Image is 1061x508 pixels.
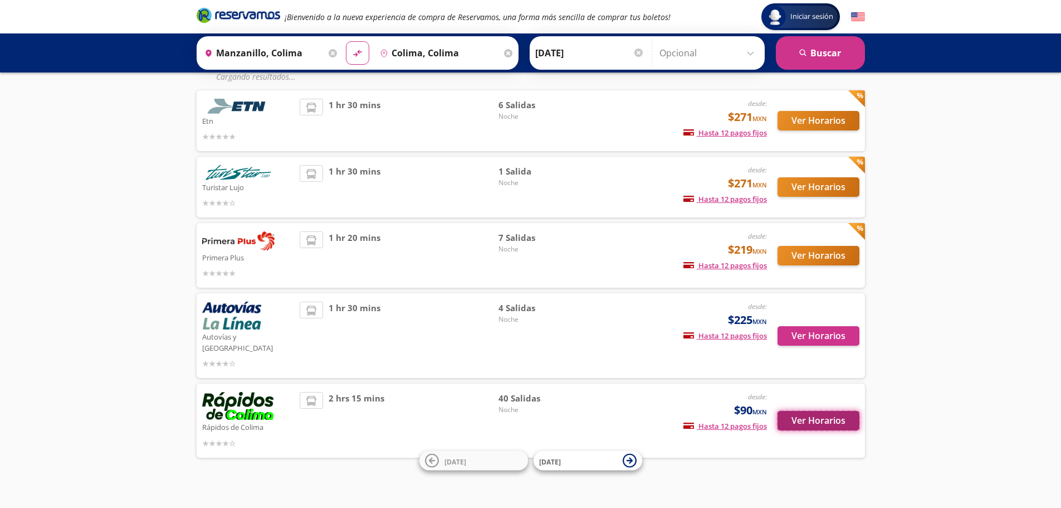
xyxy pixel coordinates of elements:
small: MXN [752,247,767,255]
em: ¡Bienvenido a la nueva experiencia de compra de Reservamos, una forma más sencilla de comprar tus... [285,12,671,22]
span: Hasta 12 pagos fijos [683,194,767,204]
button: [DATE] [534,451,642,471]
span: $219 [728,241,767,258]
span: 2 hrs 15 mins [329,392,384,449]
img: Turistar Lujo [202,165,275,180]
input: Opcional [659,39,759,67]
em: desde: [748,99,767,108]
span: Noche [498,178,576,188]
span: Hasta 12 pagos fijos [683,331,767,341]
input: Buscar Origen [200,39,326,67]
p: Rápidos de Colima [202,420,295,433]
span: Hasta 12 pagos fijos [683,260,767,270]
p: Etn [202,114,295,127]
span: Noche [498,244,576,254]
span: Hasta 12 pagos fijos [683,128,767,138]
img: Primera Plus [202,231,275,250]
span: $225 [728,312,767,328]
span: 4 Salidas [498,302,576,315]
em: desde: [748,165,767,175]
span: Noche [498,405,576,415]
small: MXN [752,181,767,189]
span: Iniciar sesión [786,11,838,22]
span: 6 Salidas [498,99,576,112]
span: 1 hr 30 mins [329,165,380,209]
button: Ver Horarios [778,411,859,430]
img: Rápidos de Colima [202,392,274,420]
span: 1 hr 20 mins [329,231,380,279]
button: Ver Horarios [778,177,859,197]
span: [DATE] [444,457,466,466]
em: desde: [748,392,767,401]
span: $271 [728,109,767,125]
span: 1 Salida [498,165,576,178]
p: Autovías y [GEOGRAPHIC_DATA] [202,330,295,354]
button: Buscar [776,36,865,70]
em: Cargando resultados ... [216,71,296,82]
button: Ver Horarios [778,111,859,130]
input: Buscar Destino [375,39,501,67]
img: Autovías y La Línea [202,302,261,330]
span: 7 Salidas [498,231,576,244]
span: $271 [728,175,767,192]
i: Brand Logo [197,7,280,23]
p: Turistar Lujo [202,180,295,193]
small: MXN [752,408,767,416]
small: MXN [752,317,767,326]
input: Elegir Fecha [535,39,644,67]
span: Hasta 12 pagos fijos [683,421,767,431]
span: Noche [498,315,576,325]
p: Primera Plus [202,250,295,264]
a: Brand Logo [197,7,280,27]
span: Noche [498,112,576,122]
span: [DATE] [539,457,561,466]
span: 40 Salidas [498,392,576,405]
button: English [851,10,865,24]
span: 1 hr 30 mins [329,302,380,370]
em: desde: [748,231,767,241]
button: Ver Horarios [778,326,859,346]
button: Ver Horarios [778,246,859,265]
span: $90 [734,402,767,419]
button: [DATE] [419,451,528,471]
em: desde: [748,302,767,311]
small: MXN [752,114,767,123]
img: Etn [202,99,275,114]
span: 1 hr 30 mins [329,99,380,143]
